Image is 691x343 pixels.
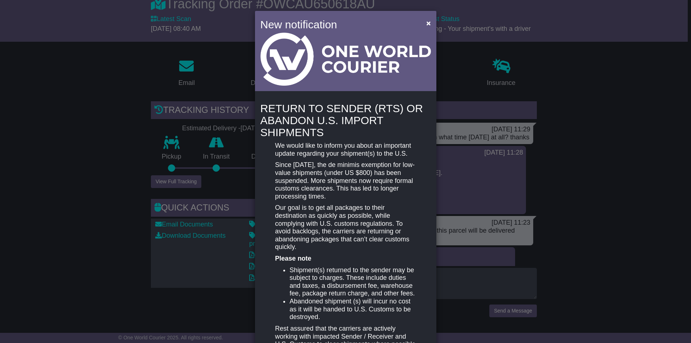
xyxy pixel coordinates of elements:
img: Light [260,33,431,86]
p: Since [DATE], the de minimis exemption for low-value shipments (under US $800) has been suspended... [275,161,416,200]
strong: Please note [275,255,311,262]
h4: RETURN TO SENDER (RTS) OR ABANDON U.S. IMPORT SHIPMENTS [260,102,431,138]
button: Close [423,16,434,30]
li: Abandoned shipment (s) will incur no cost as it will be handed to U.S. Customs to be destroyed. [289,298,416,321]
p: Our goal is to get all packages to their destination as quickly as possible, while complying with... [275,204,416,251]
p: We would like to inform you about an important update regarding your shipment(s) to the U.S. [275,142,416,158]
h4: New notification [260,16,416,33]
li: Shipment(s) returned to the sender may be subject to charges. These include duties and taxes, a d... [289,266,416,298]
span: × [426,19,431,27]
